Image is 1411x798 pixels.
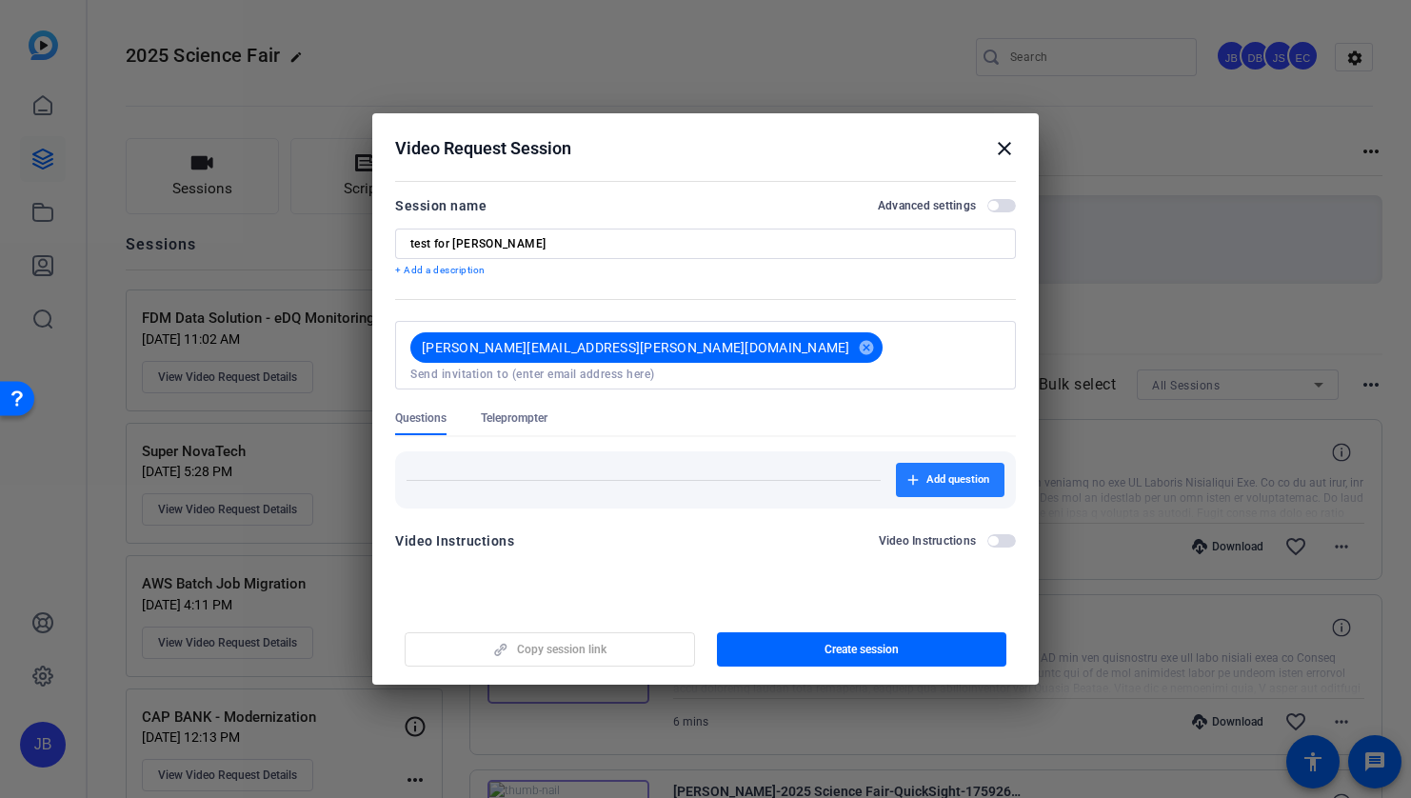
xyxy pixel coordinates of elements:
[825,642,899,657] span: Create session
[395,263,1016,278] p: + Add a description
[410,236,1001,251] input: Enter Session Name
[422,338,850,357] span: [PERSON_NAME][EMAIL_ADDRESS][PERSON_NAME][DOMAIN_NAME]
[395,194,487,217] div: Session name
[395,137,1016,160] div: Video Request Session
[395,410,447,426] span: Questions
[850,339,883,356] mat-icon: cancel
[481,410,547,426] span: Teleprompter
[717,632,1007,667] button: Create session
[879,533,977,549] h2: Video Instructions
[926,472,989,488] span: Add question
[395,529,514,552] div: Video Instructions
[410,367,1001,382] input: Send invitation to (enter email address here)
[993,137,1016,160] mat-icon: close
[896,463,1004,497] button: Add question
[878,198,976,213] h2: Advanced settings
